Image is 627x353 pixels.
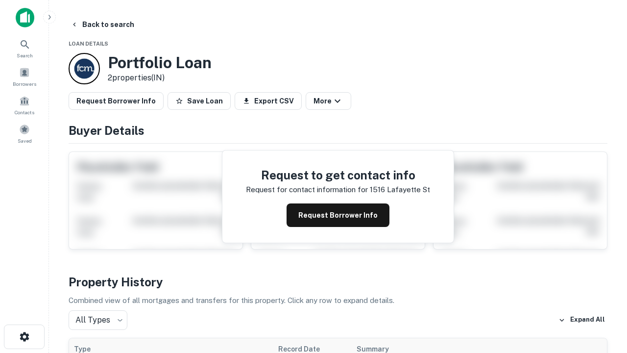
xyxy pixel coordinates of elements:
button: Export CSV [235,92,302,110]
button: Request Borrower Info [69,92,164,110]
img: capitalize-icon.png [16,8,34,27]
a: Search [3,35,46,61]
p: Combined view of all mortgages and transfers for this property. Click any row to expand details. [69,295,607,306]
h3: Portfolio Loan [108,53,212,72]
a: Borrowers [3,63,46,90]
h4: Property History [69,273,607,291]
span: Contacts [15,108,34,116]
span: Loan Details [69,41,108,47]
p: 2 properties (IN) [108,72,212,84]
div: All Types [69,310,127,330]
span: Search [17,51,33,59]
button: Back to search [67,16,138,33]
iframe: Chat Widget [578,275,627,322]
button: Expand All [556,313,607,328]
button: Save Loan [168,92,231,110]
p: Request for contact information for [246,184,368,196]
button: More [306,92,351,110]
button: Request Borrower Info [287,203,389,227]
h4: Request to get contact info [246,166,430,184]
p: 1516 lafayette st [370,184,430,196]
span: Saved [18,137,32,145]
span: Borrowers [13,80,36,88]
a: Contacts [3,92,46,118]
h4: Buyer Details [69,122,607,139]
a: Saved [3,120,46,147]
